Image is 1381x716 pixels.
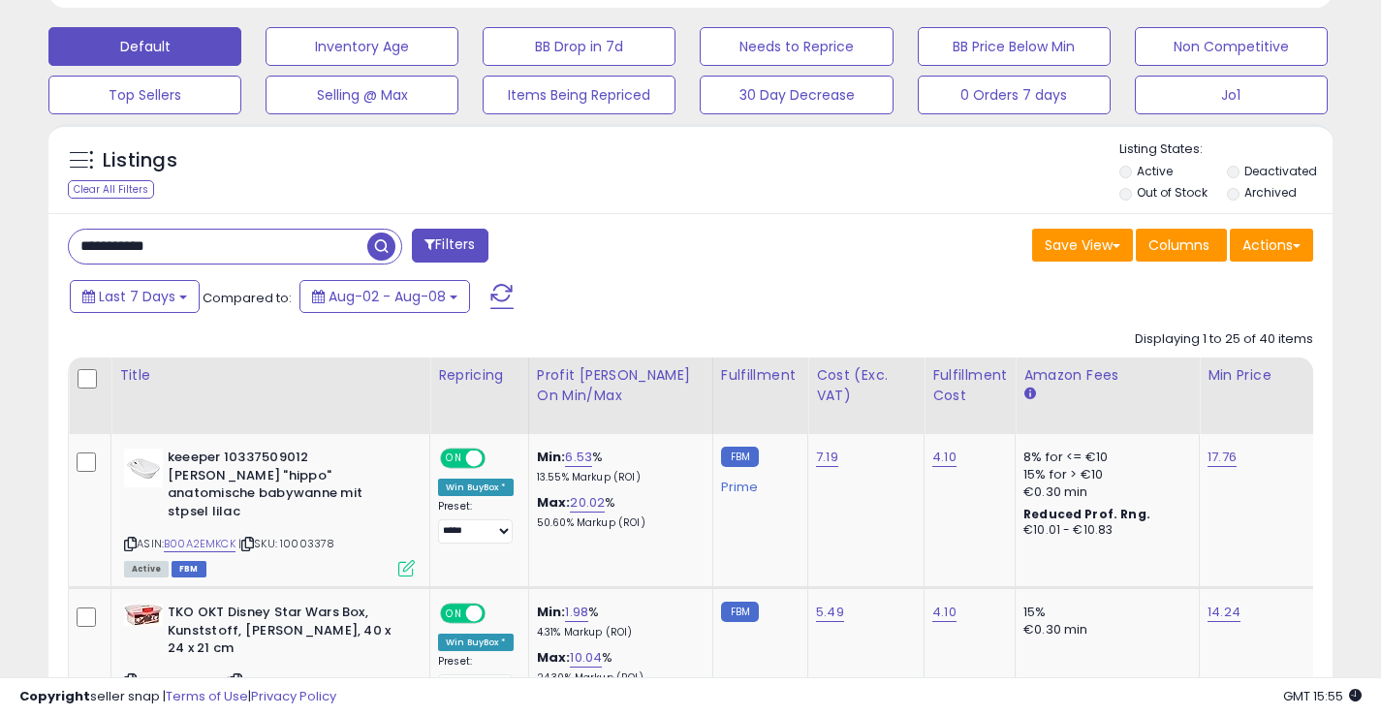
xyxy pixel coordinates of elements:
button: Inventory Age [266,27,458,66]
p: 4.31% Markup (ROI) [537,626,698,639]
button: Save View [1032,229,1133,262]
img: 31Jw2fyurlL._SL40_.jpg [124,449,163,487]
h5: Listings [103,147,177,174]
div: 15% for > €10 [1023,466,1184,483]
label: Out of Stock [1137,184,1208,201]
a: 4.10 [932,448,957,467]
b: TKO OKT Disney Star Wars Box, Kunststoff, [PERSON_NAME], 40 x 24 x 21 cm [168,604,403,663]
button: Needs to Reprice [700,27,893,66]
label: Archived [1244,184,1297,201]
div: Preset: [438,655,514,699]
div: Cost (Exc. VAT) [816,365,916,406]
span: | SKU: 10003378 [238,536,335,551]
small: Amazon Fees. [1023,386,1035,403]
div: Prime [721,472,793,495]
a: Privacy Policy [251,687,336,705]
label: Active [1137,163,1173,179]
div: 15% [1023,604,1184,621]
div: % [537,494,698,530]
span: Compared to: [203,289,292,307]
div: €0.30 min [1023,483,1184,501]
a: B00A2EMKCK [164,536,235,552]
button: BB Price Below Min [918,27,1111,66]
span: OFF [483,606,514,622]
div: Preset: [438,500,514,544]
div: €0.30 min [1023,621,1184,638]
div: Clear All Filters [68,180,154,199]
a: 7.19 [816,448,838,467]
button: Selling @ Max [266,76,458,114]
button: BB Drop in 7d [483,27,675,66]
a: 6.53 [565,448,592,467]
div: % [537,449,698,484]
div: Min Price [1208,365,1307,386]
b: keeeper 10337509012 [PERSON_NAME] "hippo" anatomische babywanne mit stpsel lilac [168,449,403,525]
span: ON [442,606,466,622]
div: Win BuyBox * [438,479,514,496]
p: 50.60% Markup (ROI) [537,516,698,530]
img: 41mjR4XsuWL._SL40_.jpg [124,604,163,626]
span: All listings currently available for purchase on Amazon [124,561,169,577]
button: Last 7 Days [70,280,200,313]
b: Max: [537,493,571,512]
p: 13.55% Markup (ROI) [537,471,698,484]
span: ON [442,451,466,467]
span: 2025-08-16 15:55 GMT [1283,687,1362,705]
a: 14.24 [1208,603,1240,622]
b: Min: [537,603,566,621]
small: FBM [721,447,759,467]
div: Fulfillment [721,365,800,386]
button: 30 Day Decrease [700,76,893,114]
div: Profit [PERSON_NAME] on Min/Max [537,365,705,406]
span: Aug-02 - Aug-08 [329,287,446,306]
span: Last 7 Days [99,287,175,306]
b: Max: [537,648,571,667]
a: Terms of Use [166,687,248,705]
div: Title [119,365,422,386]
b: Min: [537,448,566,466]
button: Default [48,27,241,66]
small: FBM [721,602,759,622]
button: Jo1 [1135,76,1328,114]
div: % [537,649,698,685]
div: ASIN: [124,449,415,575]
div: seller snap | | [19,688,336,706]
div: Fulfillment Cost [932,365,1007,406]
a: 5.49 [816,603,844,622]
button: Items Being Repriced [483,76,675,114]
label: Deactivated [1244,163,1317,179]
span: Columns [1148,235,1209,255]
p: Listing States: [1119,140,1333,159]
span: OFF [483,451,514,467]
button: Non Competitive [1135,27,1328,66]
div: Repricing [438,365,520,386]
a: 20.02 [570,493,605,513]
div: % [537,604,698,639]
button: Columns [1136,229,1227,262]
a: 4.10 [932,603,957,622]
button: Actions [1230,229,1313,262]
div: Win BuyBox * [438,634,514,651]
span: FBM [172,561,206,577]
a: 10.04 [570,648,602,668]
div: Displaying 1 to 25 of 40 items [1135,330,1313,349]
button: Aug-02 - Aug-08 [299,280,470,313]
div: €10.01 - €10.83 [1023,522,1184,539]
a: 1.98 [565,603,588,622]
b: Reduced Prof. Rng. [1023,506,1150,522]
button: Filters [412,229,487,263]
button: Top Sellers [48,76,241,114]
button: 0 Orders 7 days [918,76,1111,114]
a: 17.76 [1208,448,1237,467]
strong: Copyright [19,687,90,705]
div: Amazon Fees [1023,365,1191,386]
div: 8% for <= €10 [1023,449,1184,466]
th: The percentage added to the cost of goods (COGS) that forms the calculator for Min & Max prices. [528,358,712,434]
